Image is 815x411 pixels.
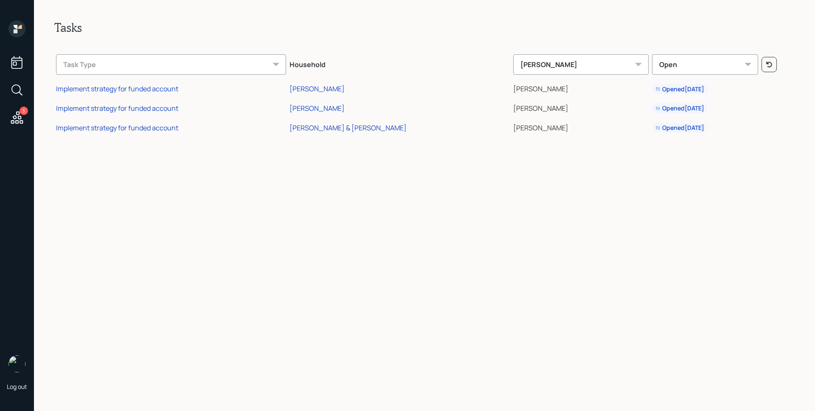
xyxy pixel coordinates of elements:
div: Open [652,54,758,75]
div: Implement strategy for funded account [56,104,178,113]
div: Opened [DATE] [655,124,704,132]
td: [PERSON_NAME] [511,117,650,136]
div: [PERSON_NAME] [513,54,649,75]
div: [PERSON_NAME] [289,104,345,113]
div: Implement strategy for funded account [56,84,178,93]
div: 3 [20,107,28,115]
td: [PERSON_NAME] [511,97,650,117]
div: Task Type [56,54,286,75]
div: [PERSON_NAME] & [PERSON_NAME] [289,123,407,132]
div: Opened [DATE] [655,104,704,113]
td: [PERSON_NAME] [511,78,650,98]
div: Log out [7,383,27,391]
div: Implement strategy for funded account [56,123,178,132]
div: Opened [DATE] [655,85,704,93]
h2: Tasks [54,20,795,35]
th: Household [288,48,511,78]
img: james-distasi-headshot.png [8,355,25,372]
div: [PERSON_NAME] [289,84,345,93]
